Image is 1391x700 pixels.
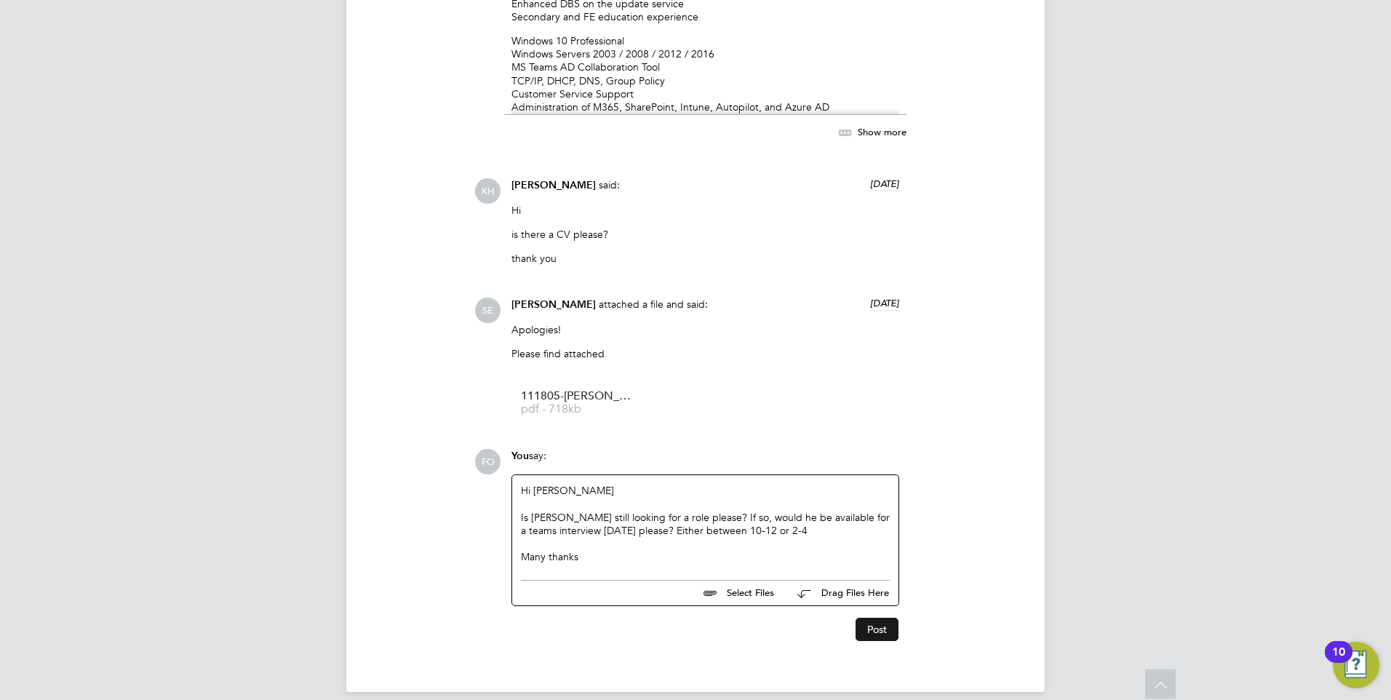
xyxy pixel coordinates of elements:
[1332,652,1345,671] div: 10
[511,228,899,241] p: is there a CV please?
[521,404,637,415] span: pdf - 718kb
[1333,642,1379,688] button: Open Resource Center, 10 new notifications
[521,391,637,415] a: 111805-[PERSON_NAME]-SE- pdf - 718kb
[511,347,899,360] p: Please find attached
[475,178,501,204] span: KH
[511,450,529,462] span: You
[511,323,899,336] p: Apologies!
[475,449,501,474] span: FO
[870,178,899,190] span: [DATE]
[521,391,637,402] span: 111805-[PERSON_NAME]-SE-
[521,550,890,563] div: Many thanks
[858,125,906,138] span: Show more
[511,204,899,217] p: Hi
[511,298,596,311] span: [PERSON_NAME]
[511,34,899,233] p: Windows 10 Professional Windows Servers 2003 / 2008 / 2012 / 2016 MS Teams AD Collaboration Tool ...
[856,618,898,641] button: Post
[870,297,899,309] span: [DATE]
[599,178,620,191] span: said:
[475,298,501,323] span: SE
[521,484,890,563] div: Hi [PERSON_NAME]
[599,298,708,311] span: attached a file and said:
[786,578,890,609] button: Drag Files Here
[511,179,596,191] span: [PERSON_NAME]
[511,449,899,474] div: say:
[521,511,890,537] div: Is [PERSON_NAME] still looking for a role please? If so, would he be available for a teams interv...
[511,252,899,265] p: thank you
